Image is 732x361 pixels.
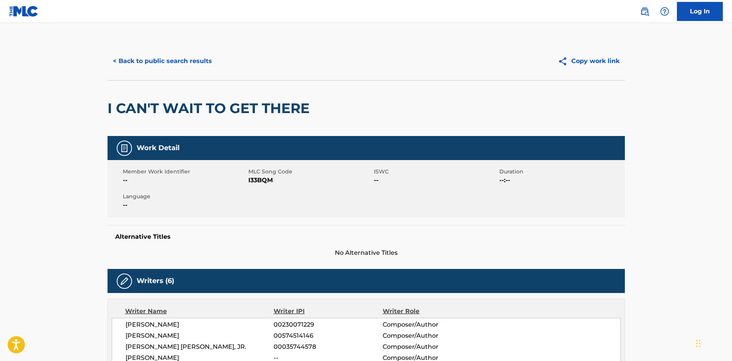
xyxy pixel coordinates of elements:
span: [PERSON_NAME] [126,331,274,340]
img: Copy work link [558,57,571,66]
span: 00574514146 [274,331,382,340]
img: Work Detail [120,144,129,153]
span: MLC Song Code [248,168,372,176]
span: Composer/Author [383,331,482,340]
div: Help [657,4,672,19]
span: 00230071229 [274,320,382,329]
span: --:-- [499,176,623,185]
span: Composer/Author [383,342,482,351]
div: Drag [696,332,701,355]
span: Duration [499,168,623,176]
h2: I CAN'T WAIT TO GET THERE [108,100,313,117]
span: -- [123,201,246,210]
button: Copy work link [553,52,625,71]
span: I33BQM [248,176,372,185]
a: Log In [677,2,723,21]
iframe: Chat Widget [694,324,732,361]
span: -- [374,176,497,185]
span: [PERSON_NAME] [PERSON_NAME], JR. [126,342,274,351]
span: No Alternative Titles [108,248,625,257]
span: -- [123,176,246,185]
h5: Work Detail [137,144,179,152]
img: Writers [120,277,129,286]
span: Composer/Author [383,320,482,329]
span: [PERSON_NAME] [126,320,274,329]
h5: Alternative Titles [115,233,617,241]
h5: Writers (6) [137,277,174,285]
img: search [640,7,649,16]
span: Member Work Identifier [123,168,246,176]
img: MLC Logo [9,6,39,17]
div: Writer IPI [274,307,383,316]
span: 00035744578 [274,342,382,351]
span: Language [123,193,246,201]
div: Writer Role [383,307,482,316]
img: help [660,7,669,16]
button: < Back to public search results [108,52,217,71]
div: Writer Name [125,307,274,316]
a: Public Search [637,4,652,19]
span: ISWC [374,168,497,176]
